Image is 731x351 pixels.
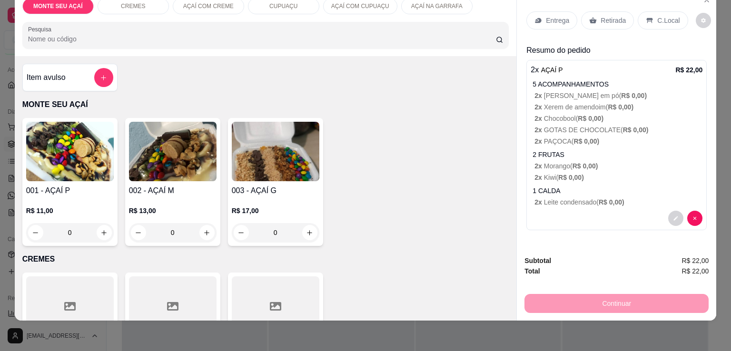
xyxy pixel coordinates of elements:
span: 2 x [534,115,543,122]
p: AÇAÍ COM CREME [183,2,234,10]
button: add-separate-item [94,68,113,87]
span: 2 x [534,162,543,170]
p: R$ 17,00 [232,206,319,215]
p: 1 CALDA [533,186,702,195]
button: decrease-product-quantity [696,13,711,28]
p: Chocobool ( [534,114,702,123]
p: 2 FRUTAS [533,150,702,159]
img: product-image [26,122,114,181]
p: Kiwi ( [534,173,702,182]
p: Morango ( [534,161,702,171]
span: R$ 22,00 [682,266,709,276]
p: AÇAÍ COM CUPUAÇU [331,2,389,10]
h4: 002 - AÇAÍ M [129,185,217,196]
span: 2 x [534,198,543,206]
label: Pesquisa [28,25,55,33]
span: AÇAÍ P [541,66,563,74]
span: 2 x [534,92,543,99]
p: Leite condensado ( [534,197,702,207]
h4: Item avulso [27,72,66,83]
p: R$ 22,00 [675,65,702,75]
p: R$ 11,00 [26,206,114,215]
h4: 003 - AÇAÍ G [232,185,319,196]
p: Xerem de amendoim ( [534,102,702,112]
p: Retirada [601,16,626,25]
span: R$ 0,00 ) [623,126,649,134]
h4: 001 - AÇAÍ P [26,185,114,196]
button: decrease-product-quantity [687,211,702,226]
button: decrease-product-quantity [668,211,683,226]
input: Pesquisa [28,34,496,44]
strong: Subtotal [524,257,551,264]
p: GOTAS DE CHOCOLATE ( [534,125,702,135]
p: [PERSON_NAME] em pó ( [534,91,702,100]
span: R$ 0,00 ) [558,174,584,181]
span: R$ 0,00 ) [621,92,647,99]
p: R$ 13,00 [129,206,217,215]
span: R$ 0,00 ) [599,198,624,206]
span: R$ 0,00 ) [608,103,633,111]
p: CUPUAÇU [269,2,297,10]
span: 2 x [534,103,543,111]
span: R$ 0,00 ) [573,162,598,170]
img: product-image [232,122,319,181]
span: R$ 22,00 [682,255,709,266]
p: Entrega [546,16,569,25]
p: CREMES [121,2,145,10]
span: R$ 0,00 ) [578,115,603,122]
p: CREMES [22,253,509,265]
p: MONTE SEU AÇAÍ [33,2,83,10]
span: 2 x [534,137,543,145]
strong: Total [524,267,540,275]
p: AÇAÍ NA GARRAFA [411,2,463,10]
p: 5 ACOMPANHAMENTOS [533,79,702,89]
p: PAÇOCA ( [534,136,702,146]
span: 2 x [534,174,543,181]
span: 2 x [534,126,543,134]
img: product-image [129,122,217,181]
p: 2 x [531,64,563,76]
span: R$ 0,00 ) [574,137,600,145]
p: Resumo do pedido [526,45,707,56]
p: MONTE SEU AÇAÍ [22,99,509,110]
p: C.Local [657,16,680,25]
